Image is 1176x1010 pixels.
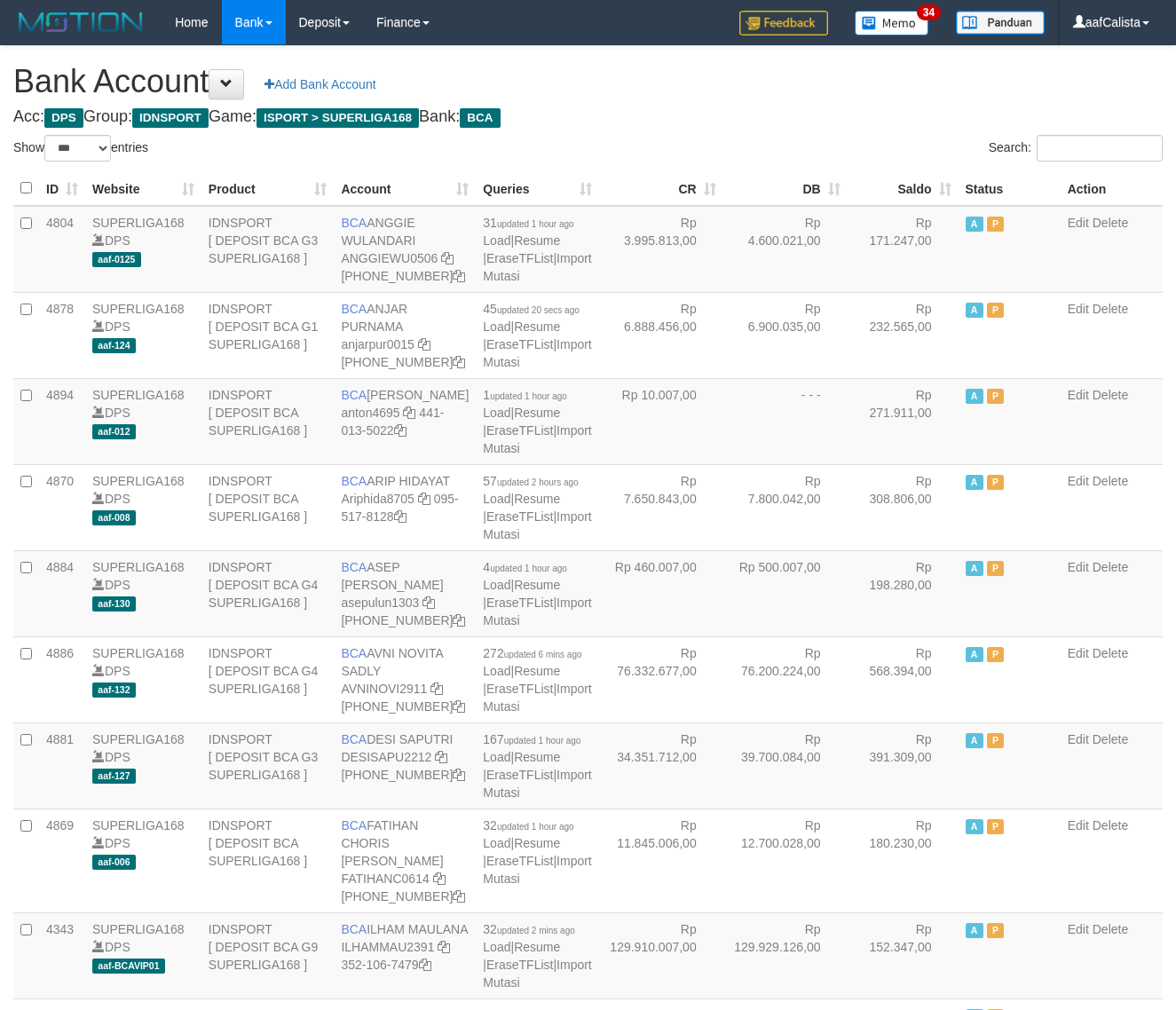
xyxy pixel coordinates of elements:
span: aaf-012 [92,424,136,439]
td: Rp 171.247,00 [848,206,959,293]
td: IDNSPORT [ DEPOSIT BCA G1 SUPERLIGA168 ] [201,292,335,378]
td: 4878 [39,292,85,378]
span: updated 6 mins ago [504,650,582,659]
a: Import Mutasi [483,423,591,455]
a: SUPERLIGA168 [92,216,185,230]
a: EraseTFList [486,423,553,438]
a: Edit [1068,732,1089,746]
a: Delete [1093,732,1128,746]
h1: Bank Account [13,64,1163,99]
a: Copy asepulun1303 to clipboard [422,596,435,610]
a: Load [483,750,510,764]
span: Active [966,819,983,834]
span: 45 [483,302,579,316]
a: Load [483,492,510,506]
td: Rp 76.200.224,00 [723,636,848,722]
a: Add Bank Account [253,69,387,99]
a: Copy anton4695 to clipboard [403,406,415,420]
td: DPS [85,636,201,722]
td: Rp 76.332.677,00 [599,636,723,722]
span: | | | [483,474,591,541]
a: Resume [514,320,560,334]
td: Rp 568.394,00 [848,636,959,722]
span: BCA [341,474,367,488]
td: DPS [85,722,201,809]
span: | | | [483,922,591,990]
span: | | | [483,302,591,369]
a: Copy 3521067479 to clipboard [419,958,431,972]
td: DPS [85,809,201,912]
a: DESISAPU2212 [341,750,431,764]
td: [PERSON_NAME] 441-013-5022 [334,378,476,464]
a: Load [483,578,510,592]
span: BCA [341,646,367,660]
a: Load [483,836,510,850]
img: Button%20Memo.svg [855,11,929,36]
span: IDNSPORT [132,108,209,128]
a: Delete [1093,818,1128,832]
a: EraseTFList [486,768,553,782]
td: Rp 232.565,00 [848,292,959,378]
td: DPS [85,292,201,378]
a: Import Mutasi [483,596,591,627]
a: Delete [1093,388,1128,402]
a: Edit [1068,388,1089,402]
th: ID: activate to sort column ascending [39,171,85,206]
a: SUPERLIGA168 [92,302,185,316]
td: Rp 129.910.007,00 [599,912,723,998]
span: aaf-127 [92,769,136,784]
a: EraseTFList [486,509,553,524]
td: Rp 180.230,00 [848,809,959,912]
span: | | | [483,216,591,283]
a: Import Mutasi [483,958,591,990]
span: BCA [341,302,367,316]
a: Resume [514,940,560,954]
td: Rp 7.650.843,00 [599,464,723,550]
input: Search: [1037,135,1163,162]
a: SUPERLIGA168 [92,922,185,936]
label: Show entries [13,135,148,162]
span: Active [966,389,983,404]
td: IDNSPORT [ DEPOSIT BCA SUPERLIGA168 ] [201,809,335,912]
span: 34 [917,4,941,20]
a: anjarpur0015 [341,337,414,351]
span: aaf-006 [92,855,136,870]
td: Rp 7.800.042,00 [723,464,848,550]
span: 272 [483,646,581,660]
span: aaf-130 [92,596,136,612]
span: | | | [483,732,591,800]
a: Delete [1093,922,1128,936]
span: updated 1 hour ago [504,736,581,746]
a: FATIHANC0614 [341,872,429,886]
span: DPS [44,108,83,128]
th: DB: activate to sort column ascending [723,171,848,206]
span: 57 [483,474,578,488]
td: DPS [85,378,201,464]
a: SUPERLIGA168 [92,388,185,402]
td: ANGGIE WULANDARI [PHONE_NUMBER] [334,206,476,293]
td: IDNSPORT [ DEPOSIT BCA SUPERLIGA168 ] [201,464,335,550]
td: ILHAM MAULANA 352-106-7479 [334,912,476,998]
td: DESI SAPUTRI [PHONE_NUMBER] [334,722,476,809]
a: Load [483,406,510,420]
a: Edit [1068,922,1089,936]
a: Copy Ariphida8705 to clipboard [418,492,430,506]
td: Rp 198.280,00 [848,550,959,636]
th: CR: activate to sort column ascending [599,171,723,206]
a: SUPERLIGA168 [92,818,185,832]
span: Active [966,923,983,938]
td: ARIP HIDAYAT 095-517-8128 [334,464,476,550]
td: DPS [85,206,201,293]
td: 4804 [39,206,85,293]
span: updated 1 hour ago [490,564,567,573]
span: Active [966,561,983,576]
a: Resume [514,578,560,592]
td: Rp 129.929.126,00 [723,912,848,998]
span: BCA [341,216,367,230]
a: EraseTFList [486,251,553,265]
a: Copy ANGGIEWU0506 to clipboard [441,251,454,265]
td: 4870 [39,464,85,550]
span: 4 [483,560,567,574]
span: Active [966,303,983,318]
td: AVNI NOVITA SADLY [PHONE_NUMBER] [334,636,476,722]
